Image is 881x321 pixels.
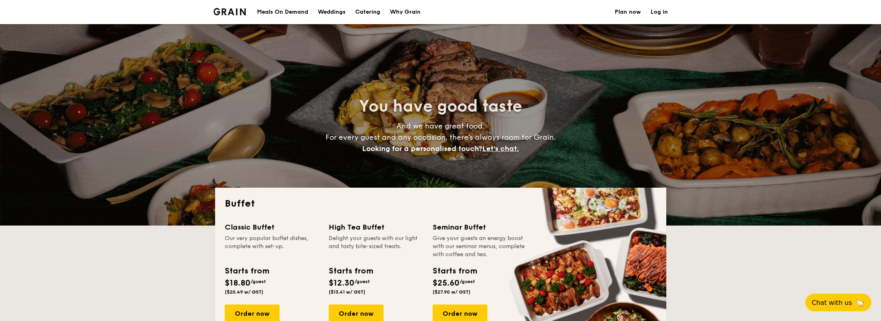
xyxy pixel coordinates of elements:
[214,8,246,15] a: Logotype
[329,289,365,295] span: ($13.41 w/ GST)
[362,144,482,153] span: Looking for a personalised touch?
[433,234,527,259] div: Give your guests an energy boost with our seminar menus, complete with coffee and tea.
[225,197,657,210] h2: Buffet
[329,265,373,277] div: Starts from
[225,234,319,259] div: Our very popular buffet dishes, complete with set-up.
[433,278,460,288] span: $25.60
[805,294,871,311] button: Chat with us🦙
[433,289,471,295] span: ($27.90 w/ GST)
[482,144,519,153] span: Let's chat.
[359,97,522,116] span: You have good taste
[354,279,370,284] span: /guest
[225,265,269,277] div: Starts from
[325,122,556,153] span: And we have great food. For every guest and any occasion, there’s always room for Grain.
[225,222,319,233] div: Classic Buffet
[460,279,475,284] span: /guest
[329,234,423,259] div: Delight your guests with our light and tasty bite-sized treats.
[329,222,423,233] div: High Tea Buffet
[433,222,527,233] div: Seminar Buffet
[214,8,246,15] img: Grain
[855,298,865,307] span: 🦙
[251,279,266,284] span: /guest
[433,265,477,277] div: Starts from
[225,278,251,288] span: $18.80
[812,299,852,307] span: Chat with us
[225,289,263,295] span: ($20.49 w/ GST)
[329,278,354,288] span: $12.30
